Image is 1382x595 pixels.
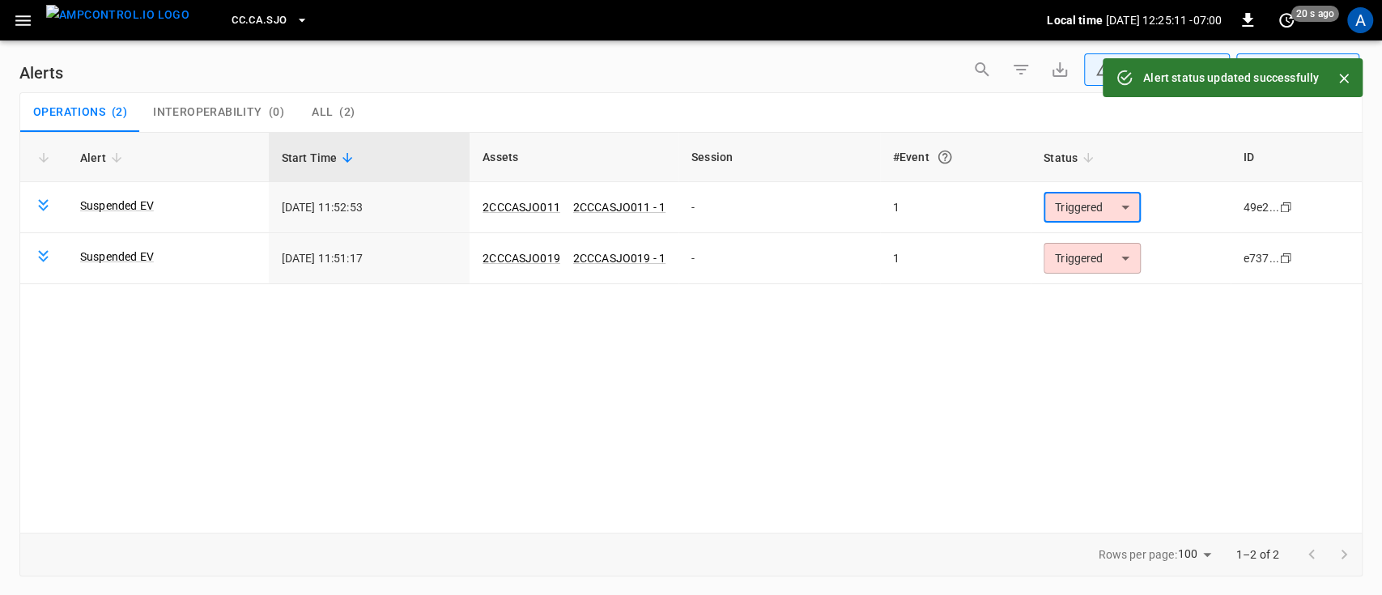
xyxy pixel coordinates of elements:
span: 20 s ago [1291,6,1339,22]
div: Unresolved [1095,62,1204,79]
a: Suspended EV [80,198,154,214]
th: Assets [470,133,678,182]
div: profile-icon [1347,7,1373,33]
th: ID [1231,133,1362,182]
h6: Alerts [19,60,63,86]
div: copy [1278,198,1295,216]
div: 100 [1177,542,1216,566]
a: 2CCCASJO019 [483,252,560,265]
button: set refresh interval [1274,7,1299,33]
span: ( 2 ) [112,105,127,120]
span: All [312,105,333,120]
img: ampcontrol.io logo [46,5,189,25]
span: ( 0 ) [269,105,284,120]
td: - [678,233,880,284]
a: 2CCCASJO011 [483,201,560,214]
div: Last 24 hrs [1266,54,1359,85]
p: [DATE] 12:25:11 -07:00 [1106,12,1222,28]
div: Triggered [1044,192,1141,223]
div: #Event [893,142,1018,172]
p: Local time [1047,12,1103,28]
a: Suspended EV [80,249,154,265]
button: CC.CA.SJO [225,5,314,36]
div: 49e2... [1244,199,1279,215]
td: 1 [880,182,1031,233]
div: Alert status updated successfully [1143,63,1319,92]
div: e737... [1244,250,1279,266]
button: An event is a single occurrence of an issue. An alert groups related events for the same asset, m... [930,142,959,172]
td: [DATE] 11:52:53 [269,182,470,233]
span: ( 2 ) [339,105,355,120]
a: 2CCCASJO019 - 1 [573,252,665,265]
span: CC.CA.SJO [232,11,287,30]
p: 1–2 of 2 [1236,546,1279,563]
span: Status [1044,148,1099,168]
button: Close [1332,66,1356,91]
td: - [678,182,880,233]
a: 2CCCASJO011 - 1 [573,201,665,214]
span: Start Time [282,148,359,168]
div: copy [1278,249,1295,267]
p: Rows per page: [1098,546,1176,563]
th: Session [678,133,880,182]
span: Alert [80,148,127,168]
td: 1 [880,233,1031,284]
div: Triggered [1044,243,1141,274]
span: Interoperability [153,105,262,120]
span: Operations [33,105,105,120]
td: [DATE] 11:51:17 [269,233,470,284]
